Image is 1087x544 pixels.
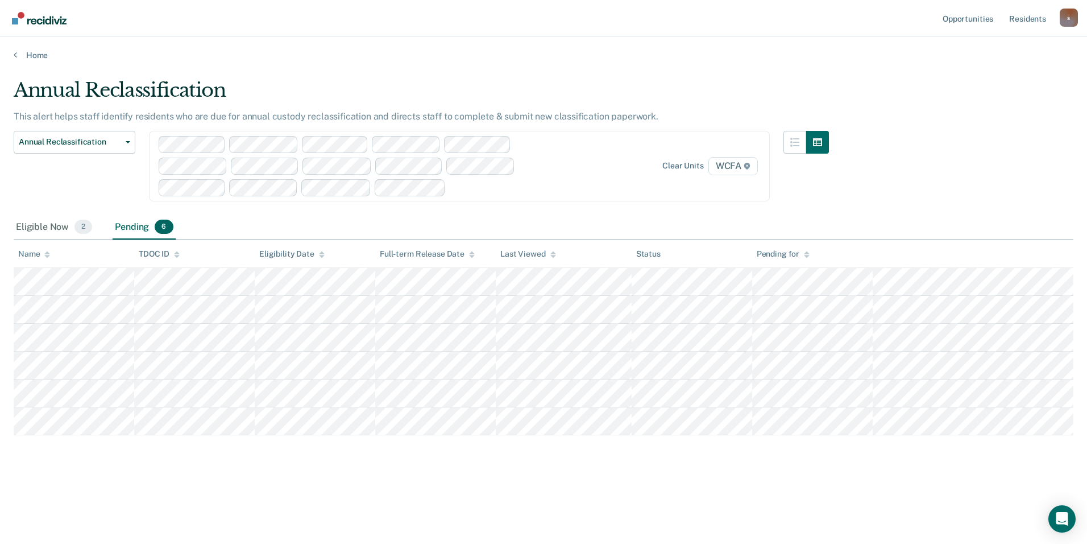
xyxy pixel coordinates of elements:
[113,215,175,240] div: Pending6
[380,249,475,259] div: Full-term Release Date
[636,249,661,259] div: Status
[14,131,135,154] button: Annual Reclassification
[14,215,94,240] div: Eligible Now2
[662,161,704,171] div: Clear units
[12,12,67,24] img: Recidiviz
[1048,505,1076,533] div: Open Intercom Messenger
[18,249,50,259] div: Name
[155,220,173,234] span: 6
[1060,9,1078,27] button: Profile dropdown button
[1060,9,1078,27] div: s
[14,50,1073,60] a: Home
[14,79,829,111] div: Annual Reclassification
[19,137,121,147] span: Annual Reclassification
[500,249,555,259] div: Last Viewed
[259,249,325,259] div: Eligibility Date
[757,249,810,259] div: Pending for
[74,220,92,234] span: 2
[14,111,658,122] p: This alert helps staff identify residents who are due for annual custody reclassification and dir...
[139,249,180,259] div: TDOC ID
[708,157,758,175] span: WCFA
